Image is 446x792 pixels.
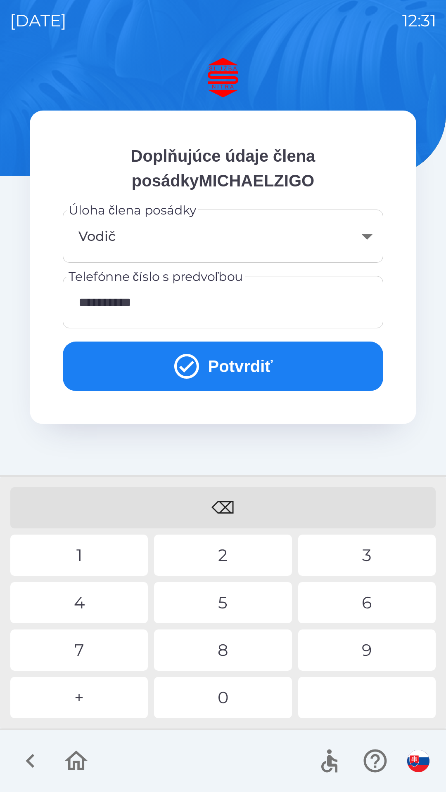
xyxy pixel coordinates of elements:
img: sk flag [407,750,429,772]
p: 12:31 [402,8,436,33]
button: Potvrdiť [63,342,383,391]
p: Doplňujúce údaje člena posádkyMICHAELZIGO [63,144,383,193]
label: Telefónne číslo s predvoľbou [69,268,243,285]
p: [DATE] [10,8,66,33]
img: Logo [30,58,416,97]
label: Úloha člena posádky [69,201,197,219]
div: Vodič [73,219,373,253]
